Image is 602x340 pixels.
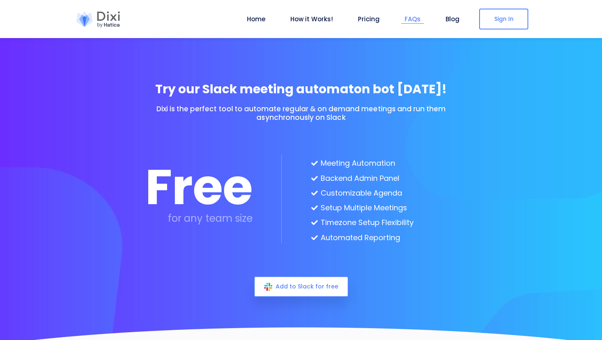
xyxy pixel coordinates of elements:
[355,14,383,24] a: Pricing
[479,9,528,29] a: Sign In
[401,14,424,24] a: FAQs
[311,232,414,243] li: Automated Reporting
[311,202,414,214] li: Setup Multiple Meetings
[244,14,269,24] a: Home
[311,173,414,184] li: Backend Admin Panel
[311,217,414,228] li: Timezone Setup Flexibility
[145,169,253,205] h3: Free
[276,282,338,290] span: Add to Slack for free
[145,82,457,97] h2: Try our Slack meeting automaton bot [DATE]!
[287,14,336,24] a: How it Works!
[145,214,253,223] h6: for any team size
[145,105,457,122] h6: Dixi is the perfect tool to automate regular & on demand meetings and run them asynchronously on ...
[264,283,272,291] img: slack-icon
[442,14,463,24] a: Blog
[254,276,349,297] a: Add to Slack for free
[311,158,414,169] li: Meeting Automation
[311,187,414,199] li: Customizable Agenda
